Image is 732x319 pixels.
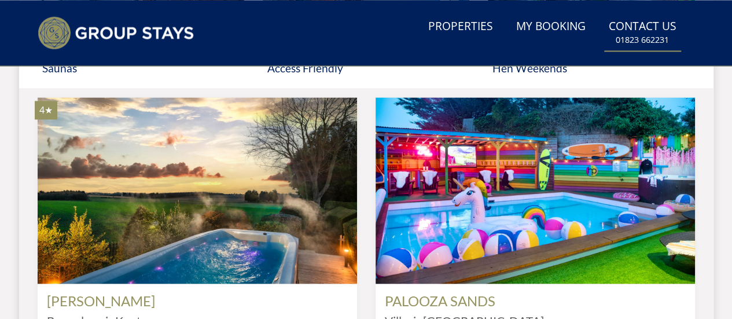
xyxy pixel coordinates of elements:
[38,97,357,284] a: 4★
[39,104,53,116] span: BELLUS has a 4 star rating under the Quality in Tourism Scheme
[492,62,690,74] h3: Hen Weekends
[385,292,495,309] a: PALOOZA SANDS
[42,62,240,74] h3: Saunas
[512,14,590,40] a: My Booking
[47,292,155,309] a: [PERSON_NAME]
[424,14,498,40] a: Properties
[376,97,695,284] img: Palooza-sands-cornwall-group-accommodation-by-the-sea-sleeps-24.original.JPG
[38,16,194,49] img: Group Stays
[616,34,669,46] small: 01823 662231
[267,62,465,74] h3: Access Friendly
[604,14,681,52] a: Contact Us01823 662231
[38,97,357,284] img: Bellus-kent-large-group-holiday-home-sleeps-13.original.jpg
